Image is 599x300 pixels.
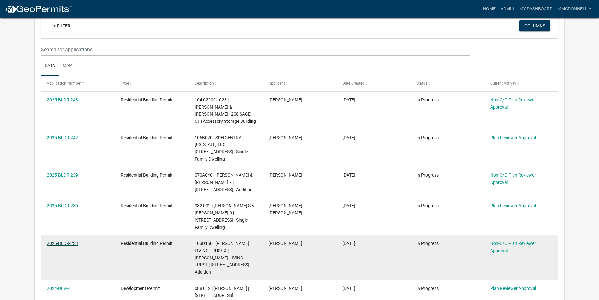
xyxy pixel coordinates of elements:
span: In Progress [416,173,439,178]
a: Non-C/O Plan Reviewer Approval [490,241,536,253]
a: + Filter [48,20,75,31]
span: 088 012 | Fausto Bautista C. | 181 Pine Street [195,286,249,298]
span: Status [416,81,427,86]
datatable-header-cell: Type [115,76,189,91]
button: Columns [519,20,550,31]
span: Residential Building Permit [121,97,173,102]
span: Residential Building Permit [121,173,173,178]
span: Joseph Woods [269,97,302,102]
span: 070A040 | THOMPSON DEBORAH J & STANDISH F | 172 HICKORY POINT DR | Addition [195,173,253,192]
span: Current Activity [490,81,516,86]
span: Applicant [269,81,285,86]
input: Search for applications [41,43,470,56]
datatable-header-cell: Date Created [336,76,410,91]
a: 2025-BLDR-235 [47,203,78,208]
a: 2025-BLDR-233 [47,241,78,246]
a: Plan Reviewer Approval [490,286,536,291]
a: Home [480,3,498,15]
a: Non-C/O Plan Reviewer Approval [490,97,536,110]
datatable-header-cell: Status [410,76,484,91]
span: In Progress [416,241,439,246]
span: In Progress [416,203,439,208]
a: mmcdonnell [555,3,594,15]
span: In Progress [416,97,439,102]
span: 08/03/2025 [342,203,355,208]
a: My Dashboard [517,3,555,15]
a: Data [41,56,59,76]
span: Development Permit [121,286,160,291]
span: 104 022001 028 | LEONARD LESLIE & LISA BOUDREAU | 208 SAGE CT | Accessory Storage Building [195,97,256,124]
span: 082 002 | NEWMAN ANTHONY S & TEENA D | 382 TWIN BRIDGES RD SW | Single Family Dwelling [195,203,254,229]
span: Justin [269,135,302,140]
span: Description [195,81,214,86]
span: Deborah J. Thompson [269,173,302,178]
span: Residential Building Permit [121,203,173,208]
span: 08/05/2025 [342,173,355,178]
span: Residential Building Permit [121,135,173,140]
datatable-header-cell: Application Number [41,76,115,91]
datatable-header-cell: Current Activity [484,76,558,91]
a: 2025-BLDR-239 [47,173,78,178]
span: James [269,241,302,246]
span: Date Created [342,81,364,86]
span: 08/11/2025 [342,97,355,102]
span: Residential Building Permit [121,241,173,246]
span: Type [121,81,129,86]
a: Plan Reviewer Approval [490,203,536,208]
a: 2024-DEV-4 [47,286,70,291]
span: 07/29/2025 [342,241,355,246]
span: 106B020 | SDH CENTRAL GEORGIA LLC | 131 CREEKSIDE RD | Single Family Dwelling [195,135,248,161]
a: Map [59,56,76,76]
span: 08/09/2025 [342,135,355,140]
span: 103D150 | PAWSON JAMES D LIVING TRUST & | KATHLEEN E PAWSON LIVING TRUST | 117 LAKE FOREST DR | A... [195,241,251,275]
span: In Progress [416,135,439,140]
span: Anthony Steve Newman [269,203,302,215]
a: 2025-BLDR-248 [47,97,78,102]
datatable-header-cell: Applicant [263,76,336,91]
a: 2025-BLDR-242 [47,135,78,140]
a: Non-C/O Plan Reviewer Approval [490,173,536,185]
span: 04/26/2024 [342,286,355,291]
span: Fausto Bautista [269,286,302,291]
a: Admin [498,3,517,15]
span: Application Number [47,81,81,86]
a: Plan Reviewer Approval [490,135,536,140]
datatable-header-cell: Description [189,76,263,91]
span: In Progress [416,286,439,291]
